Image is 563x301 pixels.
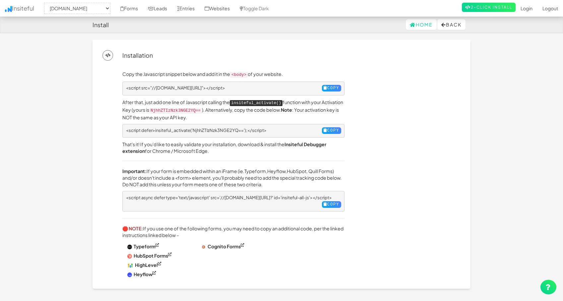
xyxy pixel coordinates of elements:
button: Copy [322,85,341,91]
kbd: insiteful_activate() [230,100,282,106]
button: Back [437,19,466,30]
span: <script async defer type='text/javascript' src='//[DOMAIN_NAME][URL]?' id='insiteful-all-js'></sc... [126,195,332,200]
code: <body> [230,72,248,78]
strong: Typeform [134,243,156,249]
h4: Install [93,22,109,28]
a: Home [406,19,437,30]
p: After that, just add one line of Javascript calling the function with your Activation Key (yours ... [122,99,344,121]
p: Copy the Javascript snippet below and add it in the of your website. [122,71,344,78]
img: icon.png [5,6,12,12]
img: 4PZeqjtP8MVz1tdhwd9VTVN4U7hyg3DMAzDMAzDMAzDMAzDMAzDMAzDML74B3OcR2494FplAAAAAElFTkSuQmCC [201,245,206,249]
strong: HubSpot Forms [134,253,168,259]
a: HubSpot [287,168,306,174]
img: XiAAAAAAAAAAAAAAAAAAAAAAAAAAAAAAAAAAAAAAAAAAAAAAAAAAAAAAAAAAAAAAAIB35D9KrFiBXzqGhgAAAABJRU5ErkJggg== [127,245,132,249]
code: NjhhZTIzNzk3NGE2YQ== [149,108,202,114]
p: If your form is embedded within an iFrame (ie. , , , Quill Forms) and/or doesn't include a <form>... [122,168,344,188]
a: Insiteful Debugger extension [122,141,326,154]
strong: Cognito Forms [208,243,241,249]
img: Z [127,254,132,259]
a: HubSpot Forms [127,253,172,259]
a: Typeform [127,243,159,249]
button: Copy [322,127,341,134]
h4: Installation [122,52,153,59]
a: Heyflow [127,271,156,277]
img: fX4Dg6xjN5AY= [127,272,132,277]
button: Copy [322,201,341,208]
a: HighLevel [127,262,161,268]
strong: 🛑 NOTE: [122,225,143,231]
a: Heyflow [267,168,285,174]
a: Typeform [244,168,266,174]
b: Note [281,107,292,113]
span: <script defer>insiteful_activate('NjhhZTIzNzk3NGE2YQ==');</script> [126,128,267,133]
strong: Heyflow [134,271,153,277]
a: 2-Click Install [462,3,516,12]
strong: HighLevel [135,262,158,268]
span: <script src="//[DOMAIN_NAME][URL]"></script> [126,85,225,90]
a: Cognito Forms [201,243,244,249]
img: D4AAAAldEVYdGRhdGU6bW9kaWZ5ADIwMjAtMDEtMjVUMjM6MzI6MjgrMDA6MDC0P0SCAAAAAElFTkSuQmCC [127,263,133,268]
p: That's it! If you'd like to easily validate your installation, download & install the for Chrome ... [122,141,344,154]
b: Important: [122,168,147,174]
p: If you use one of the following forms, you may need to copy an additional code, per the linked in... [122,225,344,238]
